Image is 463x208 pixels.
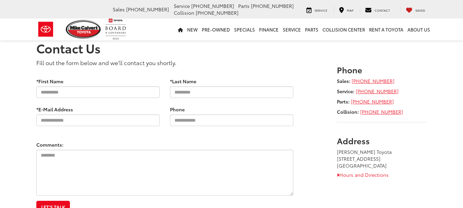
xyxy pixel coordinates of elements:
[238,2,249,9] span: Parts
[367,19,405,40] a: Rent a Toyota
[347,8,353,12] span: Map
[36,41,427,55] h1: Contact Us
[170,78,196,85] label: *Last Name
[337,77,350,84] strong: Sales:
[36,141,63,148] label: Comments:
[200,19,232,40] a: Pre-Owned
[415,8,425,12] span: Saved
[360,6,395,13] a: Contact
[337,88,354,95] strong: Service:
[337,171,389,178] a: Hours and Directions
[303,19,320,40] a: Parts
[375,8,390,12] span: Contact
[174,9,194,16] span: Collision
[33,18,59,40] img: Toyota
[251,2,294,9] span: [PHONE_NUMBER]
[36,78,63,85] label: *First Name
[257,19,281,40] a: Finance
[36,58,293,66] p: Fill out the form below and we'll contact you shortly.
[36,106,73,113] label: *E-Mail Address
[337,65,427,74] h3: Phone
[170,106,185,113] label: Phone
[351,98,394,105] a: [PHONE_NUMBER]
[337,108,359,115] strong: Collision:
[185,19,200,40] a: New
[401,6,430,13] a: My Saved Vehicles
[405,19,432,40] a: About Us
[196,9,239,16] span: [PHONE_NUMBER]
[320,19,367,40] a: Collision Center
[334,6,358,13] a: Map
[360,108,403,115] a: [PHONE_NUMBER]
[126,6,169,13] span: [PHONE_NUMBER]
[232,19,257,40] a: Specials
[66,20,102,39] img: Mike Calvert Toyota
[174,2,190,9] span: Service
[356,88,399,95] a: [PHONE_NUMBER]
[281,19,303,40] a: Service
[315,8,327,12] span: Service
[337,98,350,105] strong: Parts:
[191,2,234,9] span: [PHONE_NUMBER]
[337,148,427,169] address: [PERSON_NAME] Toyota [STREET_ADDRESS] [GEOGRAPHIC_DATA]
[176,19,185,40] a: Home
[352,77,394,84] a: [PHONE_NUMBER]
[113,6,125,13] span: Sales
[301,6,332,13] a: Service
[337,136,427,145] h3: Address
